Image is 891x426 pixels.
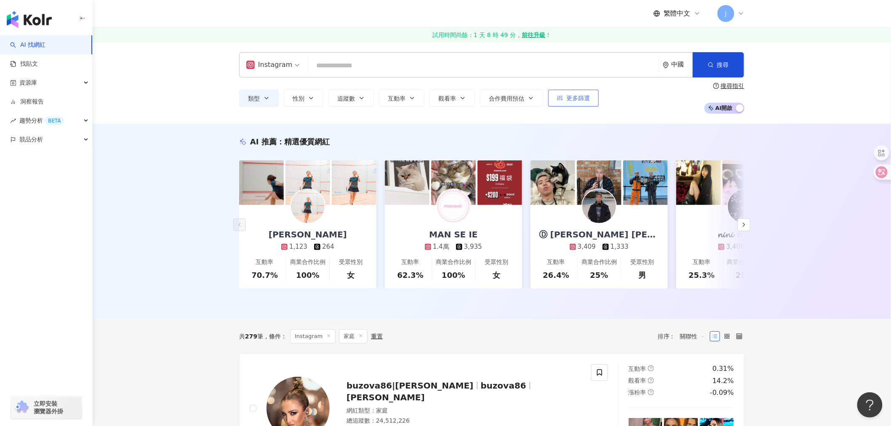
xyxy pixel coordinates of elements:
img: KOL Avatar [728,189,762,223]
div: Ⓓ [PERSON_NAME] [PERSON_NAME] [531,229,668,240]
button: 合作費用預估 [480,90,543,106]
div: 重置 [371,333,383,340]
a: 找貼文 [10,60,38,68]
div: 總追蹤數 ： 24,512,226 [347,417,581,425]
div: 互動率 [547,258,565,266]
img: post-image [723,160,767,205]
a: searchAI 找網紅 [10,41,45,49]
span: 關聯性 [680,330,705,343]
div: 商業合作比例 [436,258,471,266]
span: rise [10,118,16,124]
button: 類型 [239,90,279,106]
span: 互動率 [388,95,405,102]
a: [PERSON_NAME]1,123264互動率70.7%商業合作比例100%受眾性別女 [239,205,376,289]
img: post-image [385,160,429,205]
strong: 前往升級 [522,31,545,39]
div: 受眾性別 [485,258,508,266]
div: 商業合作比例 [727,258,763,266]
a: 𝓷𝓲𝓷𝓲 ☆*:.｡..✞3,408901互動率25.3%商業合作比例25%受眾性別女 [676,205,814,289]
div: 25.3% [688,270,715,280]
button: 搜尋 [693,52,744,77]
span: [PERSON_NAME] [347,392,425,402]
div: 女 [347,270,355,280]
span: 合作費用預估 [489,95,524,102]
iframe: Help Scout Beacon - Open [857,392,883,418]
div: 1,123 [289,242,307,251]
span: question-circle [713,83,719,89]
div: 搜尋指引 [721,83,744,89]
img: post-image [577,160,622,205]
span: 條件 ： [263,333,287,340]
div: 3,408 [726,242,744,251]
img: post-image [531,160,575,205]
div: 1,333 [611,242,629,251]
img: post-image [676,160,721,205]
span: 觀看率 [629,377,646,384]
div: BETA [45,117,64,125]
span: 類型 [248,95,260,102]
span: 追蹤數 [337,95,355,102]
div: 商業合作比例 [582,258,617,266]
span: 家庭 [376,407,388,414]
span: 觀看率 [438,95,456,102]
div: 25% [590,270,608,280]
div: 共 筆 [239,333,263,340]
span: buzova86 [481,381,526,391]
div: 62.3% [397,270,423,280]
div: 100% [296,270,320,280]
span: buzova86|[PERSON_NAME] [347,381,474,391]
span: 互動率 [629,365,646,372]
button: 性別 [284,90,323,106]
div: 互動率 [402,258,419,266]
div: 商業合作比例 [290,258,325,266]
div: [PERSON_NAME] [260,229,355,240]
img: post-image [623,160,668,205]
div: 70.7% [251,270,277,280]
img: logo [7,11,52,28]
img: post-image [239,160,284,205]
div: 受眾性別 [339,258,363,266]
span: 立即安裝 瀏覽器外掛 [34,400,63,415]
img: chrome extension [13,401,30,414]
div: 排序： [658,330,710,343]
div: 受眾性別 [630,258,654,266]
button: 更多篩選 [548,90,599,106]
span: 搜尋 [717,61,729,68]
div: 264 [322,242,334,251]
img: post-image [478,160,522,205]
div: 中國 [672,61,693,68]
a: MAN SE IE1.4萬3,935互動率62.3%商業合作比例100%受眾性別女 [385,205,522,289]
div: 3,935 [464,242,482,251]
span: 資源庫 [19,73,37,92]
div: AI 推薦 ： [250,136,330,147]
span: 性別 [293,95,304,102]
button: 互動率 [379,90,424,106]
div: 26.4% [543,270,569,280]
span: question-circle [648,389,654,395]
div: 25% [736,270,754,280]
span: 精選優質網紅 [284,137,330,146]
img: KOL Avatar [437,189,470,223]
img: post-image [332,160,376,205]
span: 漲粉率 [629,389,646,396]
div: 互動率 [256,258,274,266]
div: 1.4萬 [433,242,449,251]
img: KOL Avatar [291,189,325,223]
span: question-circle [648,365,654,371]
div: 女 [493,270,500,280]
span: question-circle [648,378,654,383]
div: 100% [442,270,465,280]
img: KOL Avatar [582,189,616,223]
img: post-image [431,160,476,205]
span: 家庭 [339,329,368,343]
span: 279 [245,333,257,340]
span: 趨勢分析 [19,111,64,130]
a: 試用時間尚餘：1 天 8 時 49 分，前往升級！ [93,27,891,43]
div: -0.09% [710,388,734,397]
span: 更多篩選 [566,95,590,101]
div: 3,409 [578,242,596,251]
div: 0.31% [712,364,734,373]
div: 網紅類型 ： [347,407,581,415]
span: 繁體中文 [664,9,691,18]
a: chrome extension立即安裝 瀏覽器外掛 [11,396,82,419]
